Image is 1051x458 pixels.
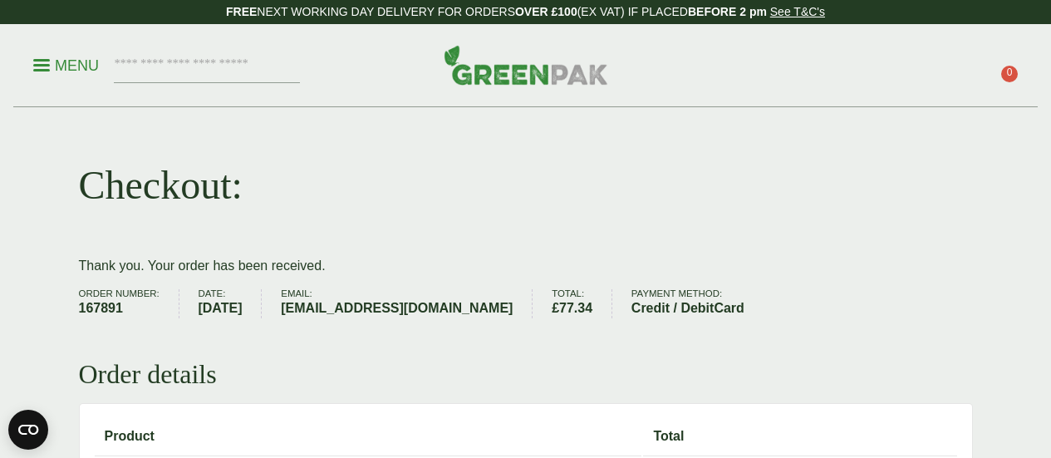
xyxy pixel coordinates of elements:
[95,419,642,454] th: Product
[79,289,179,318] li: Order number:
[515,5,577,18] strong: OVER £100
[281,289,533,318] li: Email:
[688,5,767,18] strong: BEFORE 2 pm
[281,298,513,318] strong: [EMAIL_ADDRESS][DOMAIN_NAME]
[79,298,160,318] strong: 167891
[198,289,262,318] li: Date:
[226,5,257,18] strong: FREE
[444,45,608,85] img: GreenPak Supplies
[631,289,764,318] li: Payment method:
[552,301,592,315] bdi: 77.34
[8,410,48,450] button: Open CMP widget
[1001,66,1018,82] span: 0
[33,56,99,76] p: Menu
[79,256,973,276] p: Thank you. Your order has been received.
[79,161,243,209] h1: Checkout:
[643,419,956,454] th: Total
[770,5,825,18] a: See T&C's
[552,301,559,315] span: £
[79,358,973,390] h2: Order details
[33,56,99,72] a: Menu
[552,289,612,318] li: Total:
[631,298,744,318] strong: Credit / DebitCard
[198,298,242,318] strong: [DATE]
